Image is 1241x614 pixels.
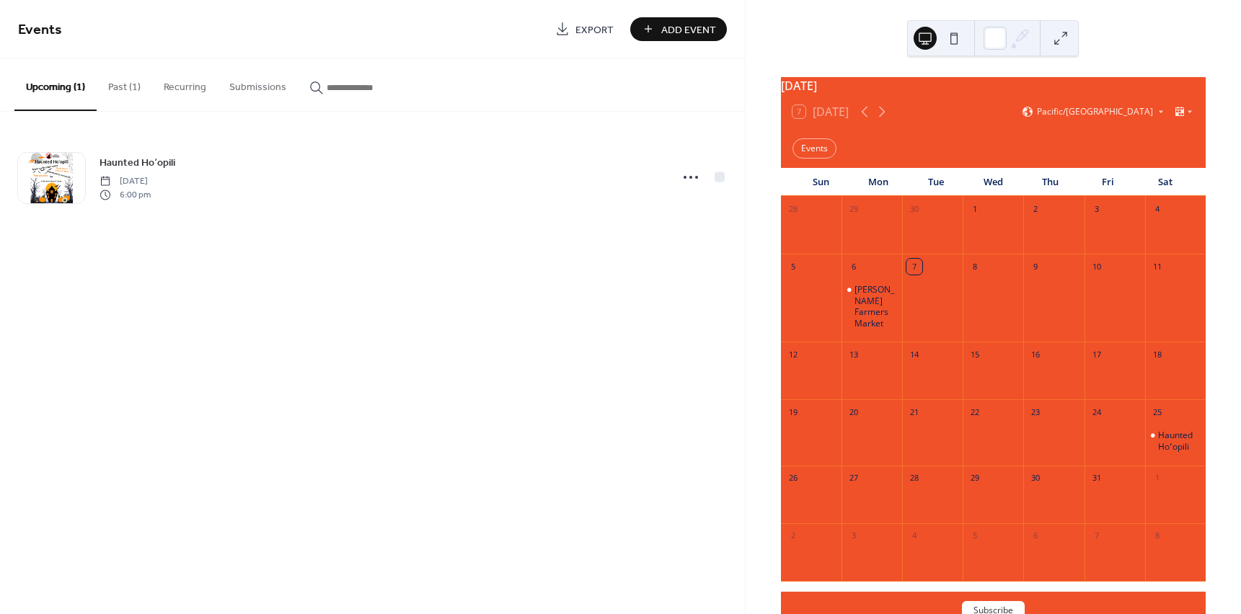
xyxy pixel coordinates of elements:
[1145,430,1206,452] div: Haunted Hoʻopili
[100,154,175,171] a: Haunted Hoʻopili
[1089,471,1105,486] div: 31
[907,168,965,197] div: Tue
[846,201,862,217] div: 29
[1149,528,1165,544] div: 8
[1089,528,1105,544] div: 7
[906,404,922,420] div: 21
[846,528,862,544] div: 3
[967,347,983,362] div: 15
[846,347,862,362] div: 13
[97,58,152,110] button: Past (1)
[846,404,862,420] div: 20
[152,58,218,110] button: Recurring
[544,17,624,41] a: Export
[1028,528,1043,544] div: 6
[906,528,922,544] div: 4
[854,284,896,329] div: [PERSON_NAME] Farmers Market
[967,471,983,486] div: 29
[1028,404,1043,420] div: 23
[1028,471,1043,486] div: 30
[1136,168,1194,197] div: Sat
[792,138,836,159] div: Events
[1089,404,1105,420] div: 24
[781,77,1206,94] div: [DATE]
[792,168,850,197] div: Sun
[785,528,801,544] div: 2
[785,201,801,217] div: 28
[849,168,907,197] div: Mon
[967,404,983,420] div: 22
[967,259,983,275] div: 8
[906,201,922,217] div: 30
[785,404,801,420] div: 19
[967,528,983,544] div: 5
[1022,168,1079,197] div: Thu
[1158,430,1200,452] div: Haunted Hoʻopili
[1149,259,1165,275] div: 11
[14,58,97,111] button: Upcoming (1)
[1089,259,1105,275] div: 10
[785,347,801,362] div: 12
[967,201,983,217] div: 1
[630,17,727,41] button: Add Event
[18,16,62,44] span: Events
[785,471,801,486] div: 26
[846,471,862,486] div: 27
[1149,471,1165,486] div: 1
[906,347,922,362] div: 14
[1149,201,1165,217] div: 4
[100,175,151,188] span: [DATE]
[842,284,902,329] div: Mākeke Mahiʻai Farmers Market
[1028,259,1043,275] div: 9
[1079,168,1137,197] div: Fri
[218,58,298,110] button: Submissions
[661,22,716,37] span: Add Event
[100,188,151,201] span: 6:00 pm
[906,259,922,275] div: 7
[1037,107,1153,116] span: Pacific/[GEOGRAPHIC_DATA]
[785,259,801,275] div: 5
[1149,347,1165,362] div: 18
[1028,347,1043,362] div: 16
[1149,404,1165,420] div: 25
[1089,201,1105,217] div: 3
[1028,201,1043,217] div: 2
[906,471,922,486] div: 28
[575,22,614,37] span: Export
[964,168,1022,197] div: Wed
[846,259,862,275] div: 6
[1089,347,1105,362] div: 17
[100,156,175,171] span: Haunted Hoʻopili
